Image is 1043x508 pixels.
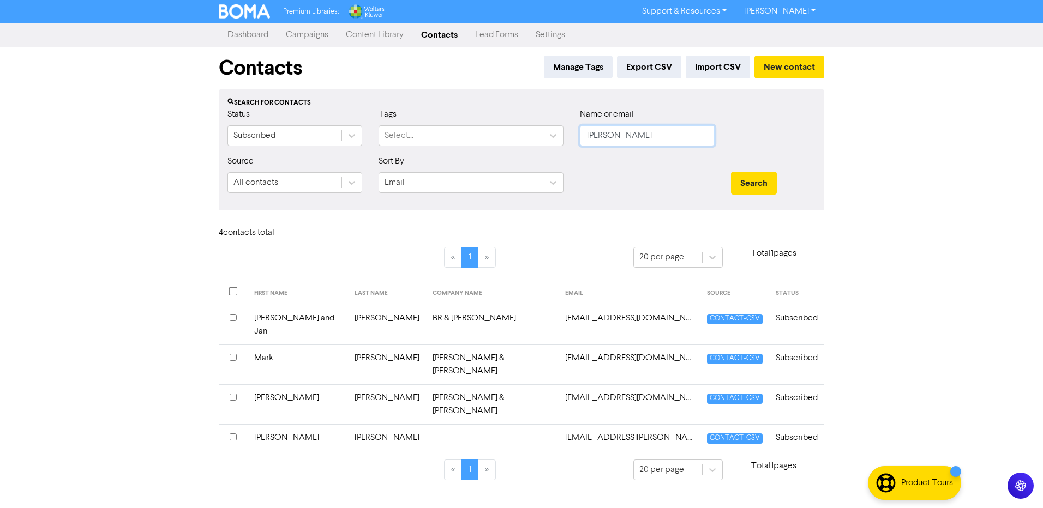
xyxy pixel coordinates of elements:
span: CONTACT-CSV [707,314,763,324]
label: Source [227,155,254,168]
span: CONTACT-CSV [707,433,763,444]
button: Export CSV [617,56,681,78]
td: mikaela.kingham@gmail.com [559,424,700,451]
td: bkingham@bigpond.net.au [559,305,700,344]
div: Email [385,176,405,189]
td: Subscribed [769,424,824,451]
span: CONTACT-CSV [707,394,763,404]
a: Support & Resources [633,3,735,20]
th: SOURCE [700,281,769,305]
a: Lead Forms [466,24,527,46]
button: Search [731,172,777,195]
div: 20 per page [639,251,684,264]
th: STATUS [769,281,824,305]
label: Status [227,108,250,121]
p: Total 1 pages [723,247,824,260]
p: Total 1 pages [723,459,824,473]
button: New contact [754,56,824,78]
th: COMPANY NAME [426,281,559,305]
div: Search for contacts [227,98,816,108]
td: BR & [PERSON_NAME] [426,305,559,344]
th: FIRST NAME [248,281,348,305]
td: [PERSON_NAME] [248,384,348,424]
td: [PERSON_NAME] [248,424,348,451]
td: [PERSON_NAME] & [PERSON_NAME] [426,384,559,424]
td: Mark [248,344,348,384]
td: [PERSON_NAME] [348,305,426,344]
a: Page 1 is your current page [461,247,478,268]
span: CONTACT-CSV [707,354,763,364]
div: Select... [385,129,413,142]
a: Content Library [337,24,412,46]
a: Page 1 is your current page [461,459,478,480]
label: Tags [379,108,397,121]
td: [PERSON_NAME] [348,424,426,451]
th: LAST NAME [348,281,426,305]
th: EMAIL [559,281,700,305]
td: m.ekingham@gmail.com [559,384,700,424]
label: Sort By [379,155,404,168]
a: Campaigns [277,24,337,46]
button: Import CSV [686,56,750,78]
td: Subscribed [769,384,824,424]
td: Subscribed [769,344,824,384]
a: [PERSON_NAME] [735,3,824,20]
td: [PERSON_NAME] and Jan [248,305,348,344]
img: BOMA Logo [219,4,270,19]
td: markkingham@bigpond.com [559,344,700,384]
a: Contacts [412,24,466,46]
h6: 4 contact s total [219,228,306,238]
a: Dashboard [219,24,277,46]
td: Subscribed [769,305,824,344]
div: Subscribed [233,129,275,142]
label: Name or email [580,108,634,121]
button: Manage Tags [544,56,613,78]
td: [PERSON_NAME] [348,384,426,424]
div: 20 per page [639,463,684,476]
td: [PERSON_NAME] [348,344,426,384]
img: Wolters Kluwer [347,4,385,19]
iframe: Chat Widget [988,456,1043,508]
a: Settings [527,24,574,46]
h1: Contacts [219,56,302,81]
div: All contacts [233,176,278,189]
span: Premium Libraries: [283,8,339,15]
td: [PERSON_NAME] & [PERSON_NAME] [426,344,559,384]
